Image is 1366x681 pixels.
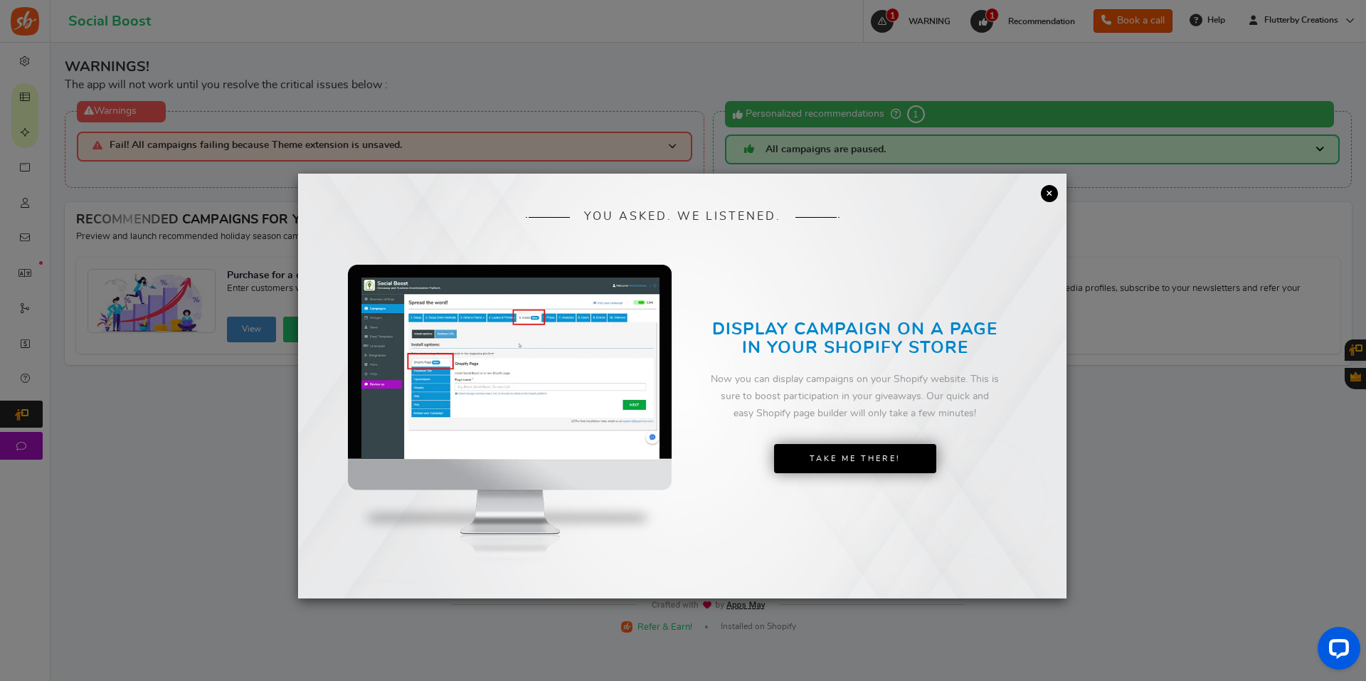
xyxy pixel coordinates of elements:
[584,211,781,223] span: YOU ASKED. WE LISTENED.
[1306,621,1366,681] iframe: LiveChat chat widget
[1041,185,1058,202] a: ×
[348,265,672,593] img: mockup
[710,320,1000,358] h2: DISPLAY CAMPAIGN ON A PAGE IN YOUR SHOPIFY STORE
[774,444,936,474] a: Take Me There!
[361,278,660,458] img: screenshot
[710,371,1000,422] div: Now you can display campaigns on your Shopify website. This is sure to boost participation in you...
